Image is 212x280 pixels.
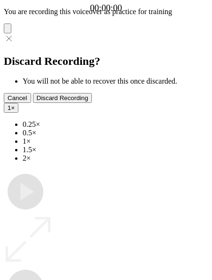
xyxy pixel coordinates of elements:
li: You will not be able to recover this once discarded. [23,77,208,86]
button: 1× [4,103,18,113]
li: 1× [23,137,208,146]
li: 2× [23,154,208,163]
a: 00:00:00 [90,3,122,13]
h2: Discard Recording? [4,55,208,68]
li: 0.5× [23,129,208,137]
button: Cancel [4,93,31,103]
button: Discard Recording [33,93,92,103]
li: 1.5× [23,146,208,154]
p: You are recording this voiceover as practice for training [4,8,208,16]
span: 1 [8,104,11,111]
li: 0.25× [23,120,208,129]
